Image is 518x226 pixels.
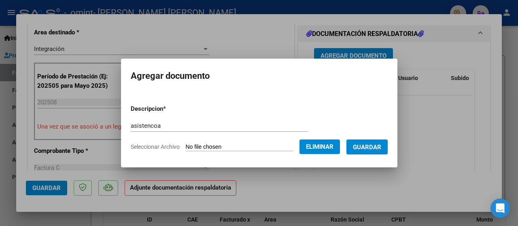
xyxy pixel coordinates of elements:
p: Descripcion [131,104,208,114]
span: Guardar [353,144,381,151]
div: Open Intercom Messenger [490,199,510,218]
button: Guardar [346,139,388,154]
button: Eliminar [299,139,340,154]
span: Seleccionar Archivo [131,144,180,150]
h2: Agregar documento [131,68,388,84]
span: Eliminar [306,143,333,150]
